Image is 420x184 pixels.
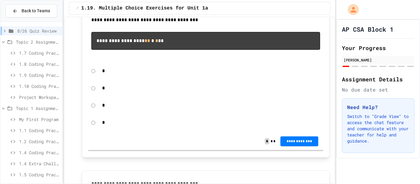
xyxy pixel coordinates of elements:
[19,50,60,56] span: 1.7 Coding Practice
[342,75,414,84] h2: Assignment Details
[342,86,414,93] div: No due date set
[19,149,60,156] span: 1.4 Coding Practice
[342,44,414,52] h2: Your Progress
[19,72,60,78] span: 1.9 Coding Practice
[19,160,60,167] span: 1.4 Extra Challenge Problem
[19,61,60,67] span: 1.8 Coding Practice
[344,57,413,63] div: [PERSON_NAME]
[19,94,60,100] span: Project Workspace
[16,39,60,45] span: Topic 2 Assignments
[19,138,60,145] span: 1.2 Coding Practice
[347,104,409,111] h3: Need Help?
[81,5,238,12] span: 1.19. Multiple Choice Exercises for Unit 1a (1.1-1.6)
[19,127,60,134] span: 1.1 Coding Practice
[19,83,60,89] span: 1.10 Coding Practice
[77,6,79,11] span: /
[341,2,360,17] div: My Account
[17,28,60,34] span: 8/26 Quiz Review
[6,4,57,18] button: Back to Teams
[347,113,409,144] p: Switch to "Grade View" to access the chat feature and communicate with your teacher for help and ...
[16,105,60,112] span: Topic 1 Assignments
[22,8,50,14] span: Back to Teams
[19,171,60,178] span: 1.5 Coding Practice
[19,116,60,123] span: My First Program
[342,25,394,33] h1: AP CSA Block 1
